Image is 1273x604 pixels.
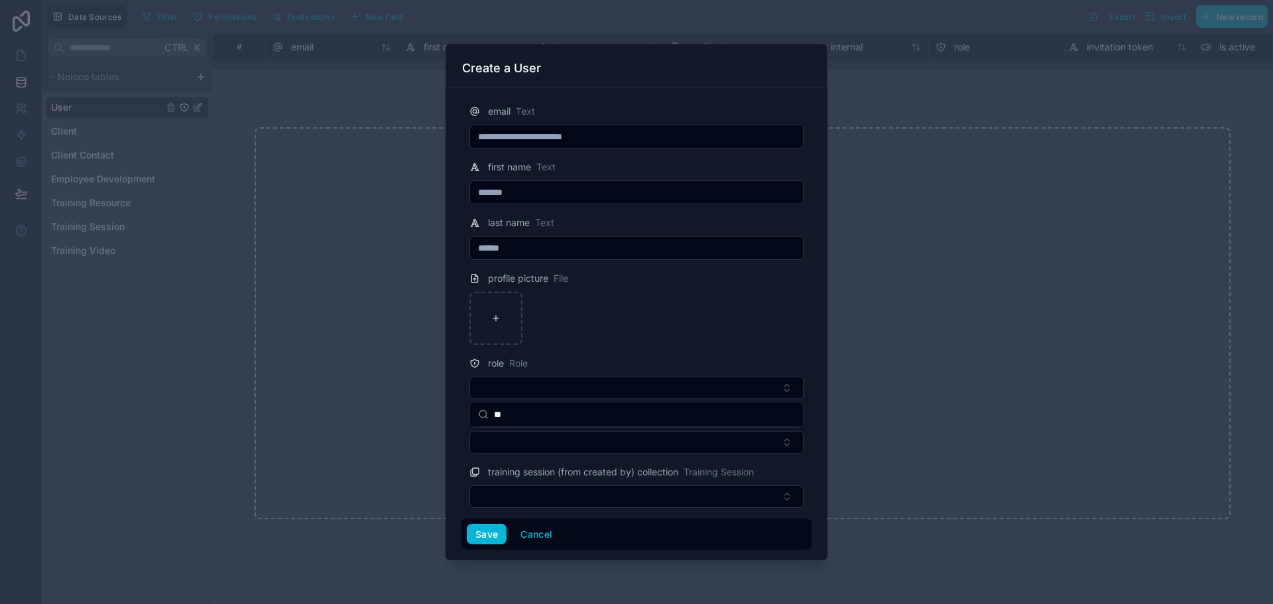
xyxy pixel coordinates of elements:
span: last name [488,216,530,229]
button: Cancel [512,524,561,545]
button: Select Button [469,485,804,508]
span: first name [488,160,531,174]
span: Text [516,105,535,118]
button: Save [467,524,507,545]
span: profile picture [488,272,548,285]
span: Text [536,160,556,174]
span: Training Session [684,465,754,479]
span: Role [509,357,528,370]
span: File [554,272,568,285]
span: Text [535,216,554,229]
span: training session (from created by) collection [488,465,678,479]
button: Select Button [469,431,804,453]
h3: Create a User [462,60,541,76]
button: Select Button [469,377,804,399]
span: email [488,105,511,118]
span: role [488,357,504,370]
